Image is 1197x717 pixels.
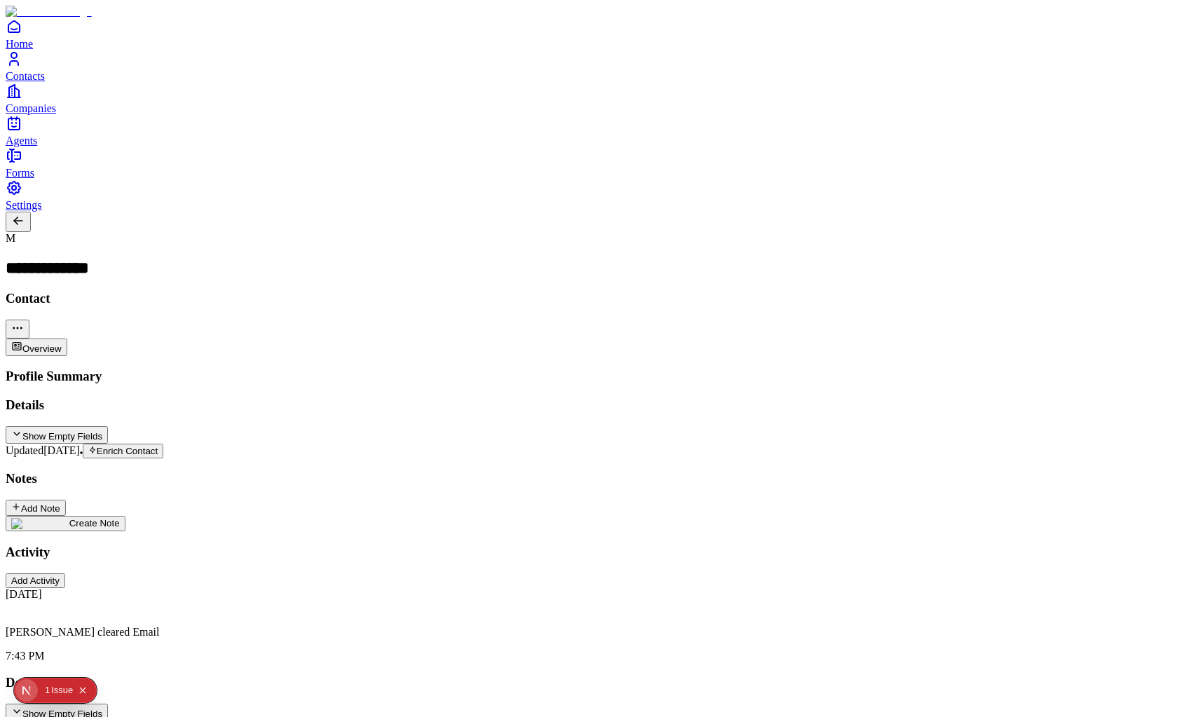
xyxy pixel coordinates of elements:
div: M [6,232,1191,245]
h3: Details [6,675,1191,690]
a: Forms [6,147,1191,179]
span: Updated [DATE] [6,444,80,456]
a: Companies [6,83,1191,114]
button: Overview [6,339,67,356]
button: Enrich Contact [83,444,163,458]
span: Settings [6,199,42,211]
h3: Details [6,397,1191,413]
h3: Contact [6,291,1191,306]
span: Agents [6,135,37,146]
a: Home [6,18,1191,50]
p: [PERSON_NAME] cleared Email [6,626,1191,639]
button: create noteCreate Note [6,516,125,531]
div: [DATE] [6,588,1191,601]
span: Companies [6,102,56,114]
a: Settings [6,179,1191,211]
span: Home [6,38,33,50]
div: Add Note [11,502,60,514]
h3: Activity [6,545,1191,560]
span: Create Note [69,518,120,528]
span: Forms [6,167,34,179]
button: Add Note [6,500,66,516]
h3: Profile Summary [6,369,1191,384]
a: Contacts [6,50,1191,82]
button: Add Activity [6,573,65,588]
h3: Notes [6,471,1191,486]
img: Item Brain Logo [6,6,92,18]
span: Contacts [6,70,45,82]
button: More actions [6,320,29,339]
span: 7:43 PM [6,650,45,662]
button: Show Empty Fields [6,426,108,444]
img: create note [11,518,69,529]
a: Agents [6,115,1191,146]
